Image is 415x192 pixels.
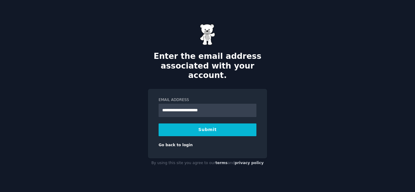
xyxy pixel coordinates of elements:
a: Go back to login [159,143,193,147]
h2: Enter the email address associated with your account. [148,52,267,80]
label: Email Address [159,97,256,103]
a: terms [215,161,228,165]
div: By using this site you agree to our and [148,158,267,168]
a: privacy policy [235,161,264,165]
button: Submit [159,123,256,136]
img: Gummy Bear [200,24,215,45]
